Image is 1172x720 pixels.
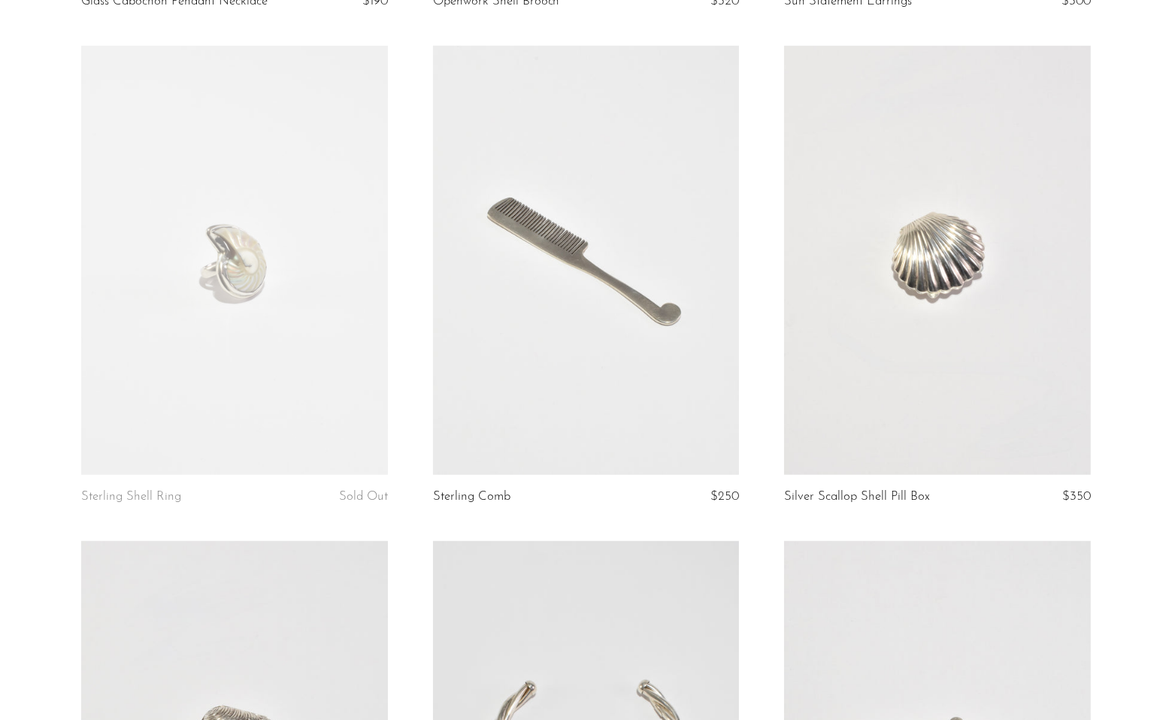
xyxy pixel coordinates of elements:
[433,490,510,504] a: Sterling Comb
[784,490,930,504] a: Silver Scallop Shell Pill Box
[81,490,181,504] a: Sterling Shell Ring
[710,490,739,503] span: $250
[339,490,388,503] span: Sold Out
[1062,490,1091,503] span: $350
